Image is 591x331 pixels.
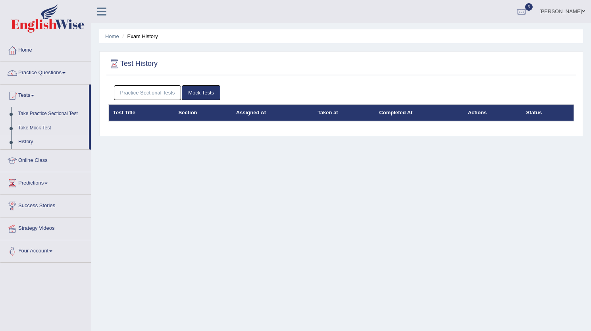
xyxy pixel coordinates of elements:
th: Section [174,104,232,121]
th: Test Title [109,104,174,121]
span: 3 [525,3,533,11]
th: Completed At [375,104,463,121]
th: Taken at [313,104,375,121]
a: History [15,135,89,149]
a: Practice Sectional Tests [114,85,181,100]
a: Take Practice Sectional Test [15,107,89,121]
th: Actions [464,104,522,121]
a: Home [0,39,91,59]
a: Your Account [0,240,91,260]
a: Mock Tests [182,85,220,100]
a: Home [105,33,119,39]
a: Predictions [0,172,91,192]
a: Online Class [0,150,91,169]
th: Status [522,104,574,121]
a: Practice Questions [0,62,91,82]
a: Take Mock Test [15,121,89,135]
h2: Test History [108,58,158,70]
th: Assigned At [232,104,313,121]
li: Exam History [120,33,158,40]
a: Strategy Videos [0,217,91,237]
a: Success Stories [0,195,91,215]
a: Tests [0,85,89,104]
